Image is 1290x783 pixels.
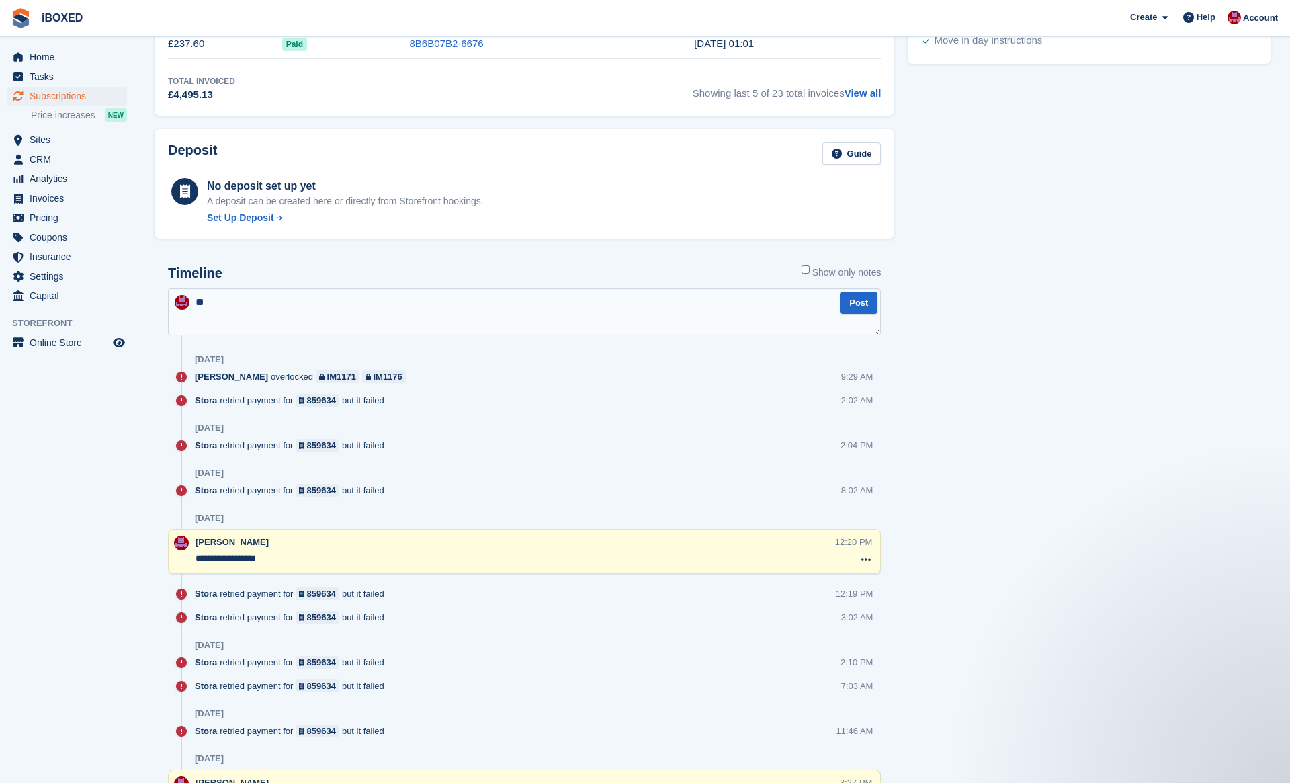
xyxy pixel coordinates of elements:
div: 859634 [307,656,336,669]
div: IM1176 [373,370,402,383]
span: Stora [195,679,217,692]
div: 2:02 AM [841,394,873,407]
a: 859634 [296,587,339,600]
span: Capital [30,286,110,305]
img: Amanda Forder [174,536,189,550]
a: menu [7,286,127,305]
span: Sites [30,130,110,149]
span: Subscriptions [30,87,110,106]
span: Account [1243,11,1278,25]
div: 859634 [307,611,336,624]
span: Stora [195,725,217,737]
a: menu [7,228,127,247]
a: menu [7,267,127,286]
a: menu [7,67,127,86]
span: Analytics [30,169,110,188]
a: 859634 [296,439,339,452]
div: 9:29 AM [841,370,873,383]
span: Stora [195,656,217,669]
a: menu [7,87,127,106]
a: menu [7,169,127,188]
div: [DATE] [195,513,224,524]
div: retried payment for but it failed [195,587,391,600]
span: Insurance [30,247,110,266]
a: 859634 [296,725,339,737]
div: [DATE] [195,708,224,719]
div: 7:03 AM [841,679,873,692]
div: Total Invoiced [168,75,235,87]
div: [DATE] [195,468,224,479]
a: menu [7,130,127,149]
img: Amanda Forder [1228,11,1241,24]
span: Online Store [30,333,110,352]
p: A deposit can be created here or directly from Storefront bookings. [207,194,484,208]
div: 2:10 PM [841,656,873,669]
a: Guide [822,142,881,165]
img: Amanda Forder [175,295,189,310]
span: Stora [195,611,217,624]
a: View all [845,87,881,99]
div: 8:02 AM [841,484,873,497]
div: retried payment for but it failed [195,679,391,692]
div: 859634 [307,394,336,407]
span: Pricing [30,208,110,227]
a: Preview store [111,335,127,351]
a: menu [7,247,127,266]
h2: Deposit [168,142,217,165]
div: IM1171 [327,370,356,383]
input: Show only notes [802,265,810,274]
span: Invoices [30,189,110,208]
a: Set Up Deposit [207,211,484,225]
a: Price increases NEW [31,108,127,122]
div: retried payment for but it failed [195,439,391,452]
a: menu [7,208,127,227]
div: 859634 [307,725,336,737]
span: Settings [30,267,110,286]
div: Set Up Deposit [207,211,274,225]
div: overlocked [195,370,413,383]
div: 12:20 PM [835,536,873,548]
span: Help [1197,11,1215,24]
div: retried payment for but it failed [195,611,391,624]
div: 11:46 AM [836,725,873,737]
span: Storefront [12,317,134,330]
div: 859634 [307,484,336,497]
td: £237.60 [168,29,282,59]
a: menu [7,333,127,352]
a: IM1176 [362,370,406,383]
a: 859634 [296,394,339,407]
a: 859634 [296,484,339,497]
div: retried payment for but it failed [195,725,391,737]
div: retried payment for but it failed [195,484,391,497]
span: CRM [30,150,110,169]
div: [DATE] [195,423,224,434]
span: Paid [282,38,307,51]
a: 859634 [296,679,339,692]
span: Coupons [30,228,110,247]
a: 859634 [296,656,339,669]
div: 859634 [307,587,336,600]
a: IM1171 [316,370,359,383]
div: NEW [105,108,127,122]
span: Stora [195,587,217,600]
div: 2:04 PM [841,439,873,452]
span: [PERSON_NAME] [196,537,269,547]
span: Showing last 5 of 23 total invoices [693,75,881,103]
a: menu [7,48,127,67]
div: 859634 [307,679,336,692]
span: Stora [195,394,217,407]
span: [PERSON_NAME] [195,370,268,383]
div: retried payment for but it failed [195,656,391,669]
div: retried payment for but it failed [195,394,391,407]
label: Show only notes [802,265,881,280]
a: 8B6B07B2-6676 [410,38,484,49]
h2: Timeline [168,265,222,281]
img: stora-icon-8386f47178a22dfd0bd8f6a31ec36ba5ce8667c1dd55bd0f319d3a0aa187defe.svg [11,8,31,28]
span: Stora [195,484,217,497]
div: [DATE] [195,753,224,764]
div: Move in day instructions [934,33,1042,49]
a: menu [7,150,127,169]
div: 3:02 AM [841,611,873,624]
a: iBOXED [36,7,88,29]
span: Stora [195,439,217,452]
